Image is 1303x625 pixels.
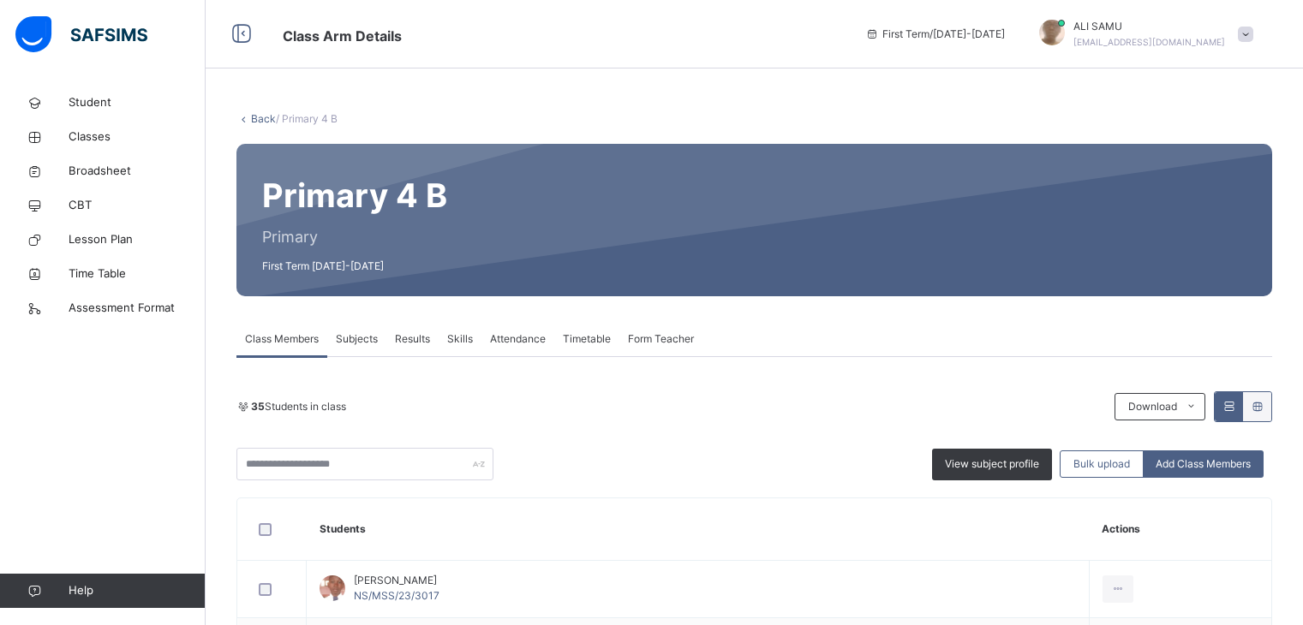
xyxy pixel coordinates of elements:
span: Results [395,331,430,347]
span: Attendance [490,331,546,347]
span: / Primary 4 B [276,112,338,125]
span: Help [69,582,205,599]
th: Students [307,498,1090,561]
span: Bulk upload [1073,456,1130,472]
span: CBT [69,197,206,214]
span: Student [69,94,206,111]
span: Classes [69,128,206,146]
span: Class Members [245,331,319,347]
span: Broadsheet [69,163,206,180]
span: Subjects [336,331,378,347]
span: Timetable [563,331,611,347]
span: Form Teacher [628,331,694,347]
b: 35 [251,400,265,413]
span: Assessment Format [69,300,206,317]
span: Skills [447,331,473,347]
span: Add Class Members [1156,456,1251,472]
span: NS/MSS/23/3017 [354,589,439,602]
span: session/term information [865,27,1005,42]
span: View subject profile [945,456,1039,472]
span: Download [1128,399,1177,414]
span: [PERSON_NAME] [354,573,439,588]
span: Lesson Plan [69,231,206,248]
span: Students in class [251,399,346,414]
th: Actions [1089,498,1271,561]
span: Class Arm Details [283,27,402,45]
a: Back [251,112,276,125]
span: [EMAIL_ADDRESS][DOMAIN_NAME] [1073,37,1225,47]
span: Time Table [69,265,206,283]
div: ALISAMU [1022,19,1262,50]
span: ALI SAMU [1073,19,1225,34]
img: safsims [15,16,147,52]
